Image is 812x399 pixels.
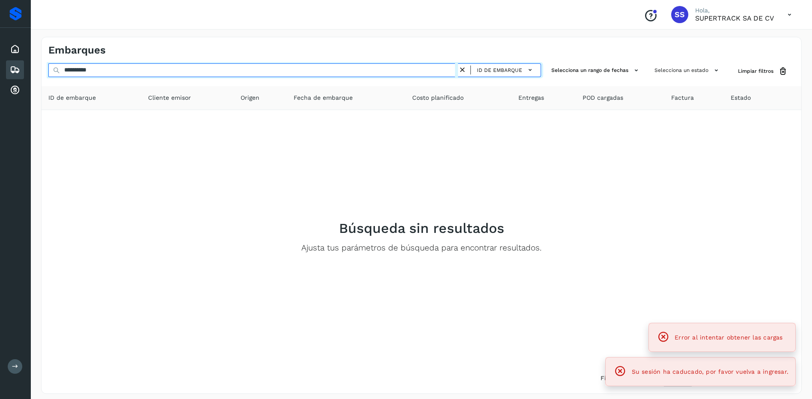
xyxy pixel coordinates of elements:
span: Origen [241,93,259,102]
span: Estado [731,93,751,102]
button: Limpiar filtros [731,63,794,79]
span: ID de embarque [48,93,96,102]
span: Factura [671,93,694,102]
button: Selecciona un rango de fechas [548,63,644,77]
div: Embarques [6,60,24,79]
h4: Embarques [48,44,106,57]
span: ID de embarque [477,66,522,74]
div: Cuentas por cobrar [6,81,24,100]
button: Selecciona un estado [651,63,724,77]
p: Hola, [695,7,774,14]
span: Limpiar filtros [738,67,773,75]
span: POD cargadas [583,93,623,102]
span: Su sesión ha caducado, por favor vuelva a ingresar. [632,368,788,375]
span: Cliente emisor [148,93,191,102]
p: Ajusta tus parámetros de búsqueda para encontrar resultados. [301,243,541,253]
span: Entregas [518,93,544,102]
span: Filtros por página : [601,374,657,383]
h2: Búsqueda sin resultados [339,220,504,236]
span: Error al intentar obtener las cargas [675,334,782,341]
span: Costo planificado [412,93,464,102]
div: Inicio [6,40,24,59]
button: ID de embarque [474,64,537,76]
p: SUPERTRACK SA DE CV [695,14,774,22]
span: Fecha de embarque [294,93,353,102]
